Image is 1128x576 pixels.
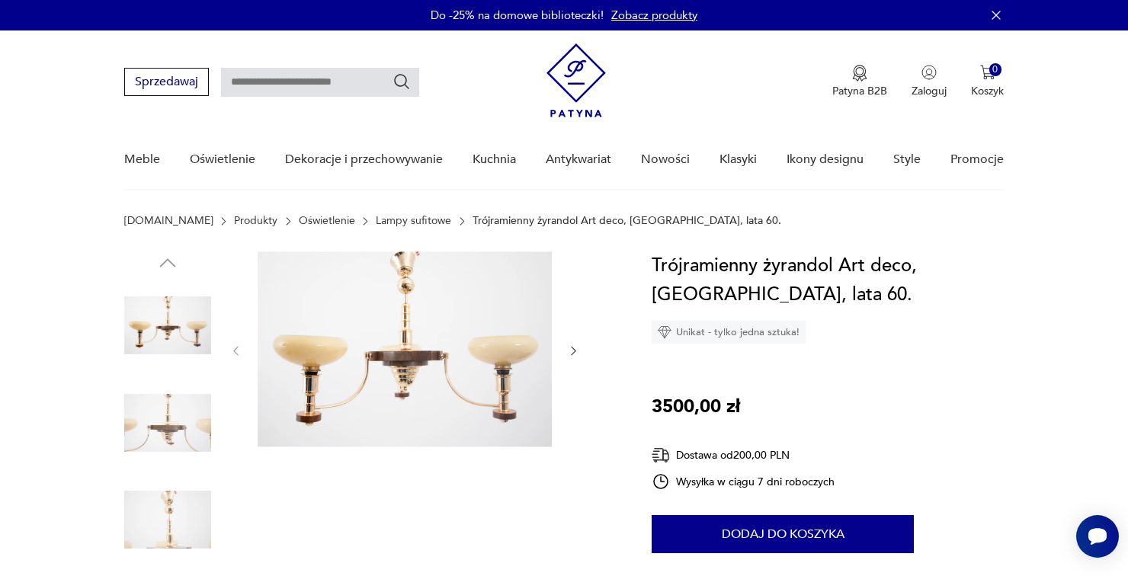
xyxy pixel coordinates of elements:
img: Zdjęcie produktu Trójramienny żyrandol Art deco, Polska, lata 60. [124,282,211,369]
img: Ikona medalu [852,65,867,82]
img: Zdjęcie produktu Trójramienny żyrandol Art deco, Polska, lata 60. [124,379,211,466]
button: Zaloguj [912,65,947,98]
img: Ikona diamentu [658,325,671,339]
a: Style [893,130,921,189]
button: Patyna B2B [832,65,887,98]
img: Zdjęcie produktu Trójramienny żyrandol Art deco, Polska, lata 60. [124,476,211,563]
img: Ikona dostawy [652,446,670,465]
a: Ikona medaluPatyna B2B [832,65,887,98]
h1: Trójramienny żyrandol Art deco, [GEOGRAPHIC_DATA], lata 60. [652,251,1004,309]
iframe: Smartsupp widget button [1076,515,1119,558]
a: Klasyki [719,130,757,189]
a: Oświetlenie [299,215,355,227]
a: Nowości [641,130,690,189]
p: Do -25% na domowe biblioteczki! [431,8,604,23]
p: Patyna B2B [832,84,887,98]
a: [DOMAIN_NAME] [124,215,213,227]
a: Meble [124,130,160,189]
button: Szukaj [393,72,411,91]
button: Sprzedawaj [124,68,209,96]
div: Dostawa od 200,00 PLN [652,446,835,465]
img: Zdjęcie produktu Trójramienny żyrandol Art deco, Polska, lata 60. [258,251,552,447]
div: Wysyłka w ciągu 7 dni roboczych [652,472,835,491]
a: Ikony designu [787,130,864,189]
a: Zobacz produkty [611,8,697,23]
a: Antykwariat [546,130,611,189]
img: Ikonka użytkownika [921,65,937,80]
a: Sprzedawaj [124,78,209,88]
a: Dekoracje i przechowywanie [285,130,443,189]
p: Koszyk [971,84,1004,98]
a: Oświetlenie [190,130,255,189]
img: Ikona koszyka [980,65,995,80]
a: Kuchnia [473,130,516,189]
button: 0Koszyk [971,65,1004,98]
p: 3500,00 zł [652,392,740,421]
a: Promocje [950,130,1004,189]
div: 0 [989,63,1002,76]
button: Dodaj do koszyka [652,515,914,553]
a: Lampy sufitowe [376,215,451,227]
p: Trójramienny żyrandol Art deco, [GEOGRAPHIC_DATA], lata 60. [473,215,781,227]
div: Unikat - tylko jedna sztuka! [652,321,806,344]
p: Zaloguj [912,84,947,98]
a: Produkty [234,215,277,227]
img: Patyna - sklep z meblami i dekoracjami vintage [546,43,606,117]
